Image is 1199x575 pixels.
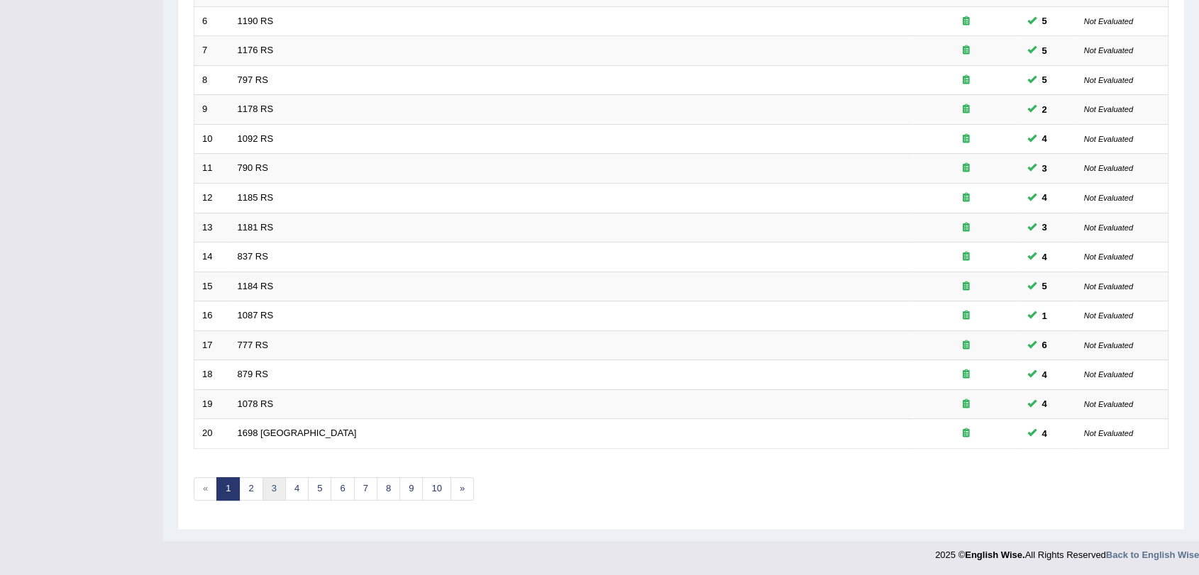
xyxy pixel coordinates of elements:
a: 1181 RS [238,222,274,233]
span: You can still take this question [1037,131,1053,146]
span: You can still take this question [1037,337,1053,352]
a: 879 RS [238,369,268,379]
div: Exam occurring question [921,44,1012,57]
td: 11 [194,154,230,184]
span: You can still take this question [1037,279,1053,294]
a: 1185 RS [238,192,274,203]
div: Exam occurring question [921,221,1012,235]
small: Not Evaluated [1084,194,1133,202]
td: 17 [194,330,230,360]
a: 9 [399,477,423,501]
strong: English Wise. [965,549,1024,560]
div: Exam occurring question [921,250,1012,264]
small: Not Evaluated [1084,105,1133,113]
small: Not Evaluated [1084,311,1133,320]
a: 1178 RS [238,104,274,114]
div: 2025 © All Rights Reserved [935,541,1199,562]
a: 1078 RS [238,398,274,409]
span: You can still take this question [1037,43,1053,58]
span: You can still take this question [1037,190,1053,205]
a: 3 [263,477,286,501]
a: 1092 RS [238,133,274,144]
a: 5 [308,477,331,501]
small: Not Evaluated [1084,429,1133,437]
small: Not Evaluated [1084,164,1133,172]
a: 1 [216,477,240,501]
span: You can still take this question [1037,308,1053,323]
a: » [451,477,474,501]
span: You can still take this question [1037,72,1053,87]
a: 1087 RS [238,310,274,320]
a: 8 [377,477,400,501]
a: 1184 RS [238,281,274,291]
a: 2 [239,477,263,501]
a: 4 [285,477,309,501]
td: 18 [194,360,230,390]
span: You can still take this question [1037,250,1053,264]
td: 15 [194,272,230,301]
td: 19 [194,389,230,419]
div: Exam occurring question [921,103,1012,116]
td: 16 [194,301,230,331]
small: Not Evaluated [1084,370,1133,379]
span: You can still take this question [1037,102,1053,117]
a: 1698 [GEOGRAPHIC_DATA] [238,428,357,438]
div: Exam occurring question [921,280,1012,294]
span: « [194,477,217,501]
a: 1190 RS [238,16,274,26]
td: 10 [194,124,230,154]
div: Exam occurring question [921,133,1012,146]
a: 7 [354,477,377,501]
small: Not Evaluated [1084,252,1133,261]
a: 1176 RS [238,45,274,55]
small: Not Evaluated [1084,400,1133,408]
div: Exam occurring question [921,15,1012,28]
small: Not Evaluated [1084,17,1133,26]
div: Exam occurring question [921,368,1012,381]
div: Exam occurring question [921,74,1012,87]
a: 6 [331,477,354,501]
small: Not Evaluated [1084,223,1133,232]
div: Exam occurring question [921,191,1012,205]
a: 10 [422,477,451,501]
div: Exam occurring question [921,398,1012,411]
a: 790 RS [238,162,268,173]
span: You can still take this question [1037,220,1053,235]
span: You can still take this question [1037,161,1053,176]
small: Not Evaluated [1084,135,1133,143]
span: You can still take this question [1037,396,1053,411]
td: 13 [194,213,230,242]
small: Not Evaluated [1084,76,1133,84]
a: 837 RS [238,251,268,262]
td: 14 [194,242,230,272]
a: Back to English Wise [1106,549,1199,560]
td: 7 [194,36,230,66]
td: 6 [194,6,230,36]
div: Exam occurring question [921,162,1012,175]
small: Not Evaluated [1084,282,1133,291]
td: 9 [194,95,230,125]
td: 8 [194,65,230,95]
a: 797 RS [238,74,268,85]
small: Not Evaluated [1084,46,1133,55]
span: You can still take this question [1037,13,1053,28]
span: You can still take this question [1037,367,1053,382]
span: You can still take this question [1037,426,1053,441]
div: Exam occurring question [921,309,1012,323]
div: Exam occurring question [921,427,1012,440]
small: Not Evaluated [1084,341,1133,350]
div: Exam occurring question [921,339,1012,352]
td: 12 [194,183,230,213]
a: 777 RS [238,340,268,350]
td: 20 [194,419,230,449]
